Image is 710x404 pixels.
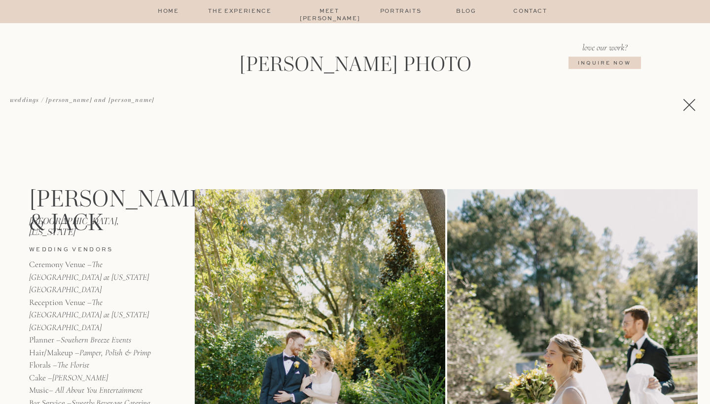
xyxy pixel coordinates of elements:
[49,385,142,395] i: – All About You Entertainment
[442,8,490,16] a: Blog
[29,246,132,254] h3: Wedding Vendors
[377,8,425,16] a: Portraits
[57,360,89,370] i: The Florist
[79,347,151,358] i: Pamper, Polish & Primp
[29,259,149,295] i: The [GEOGRAPHIC_DATA] at [US_STATE][GEOGRAPHIC_DATA]
[156,8,180,16] a: home
[61,335,131,345] i: Southern Breeze Events
[562,60,647,76] a: Inquire NOw
[219,54,491,77] a: [PERSON_NAME] Photo
[506,8,554,16] a: Contact
[300,8,359,16] a: Meet [PERSON_NAME]
[198,8,282,16] a: The Experience
[10,97,172,105] a: Weddings / [PERSON_NAME] and [PERSON_NAME]
[29,187,186,218] h2: [PERSON_NAME] & jack
[29,297,149,333] i: The [GEOGRAPHIC_DATA] at [US_STATE][GEOGRAPHIC_DATA]
[52,372,108,383] i: [PERSON_NAME]
[571,41,638,53] p: love our work?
